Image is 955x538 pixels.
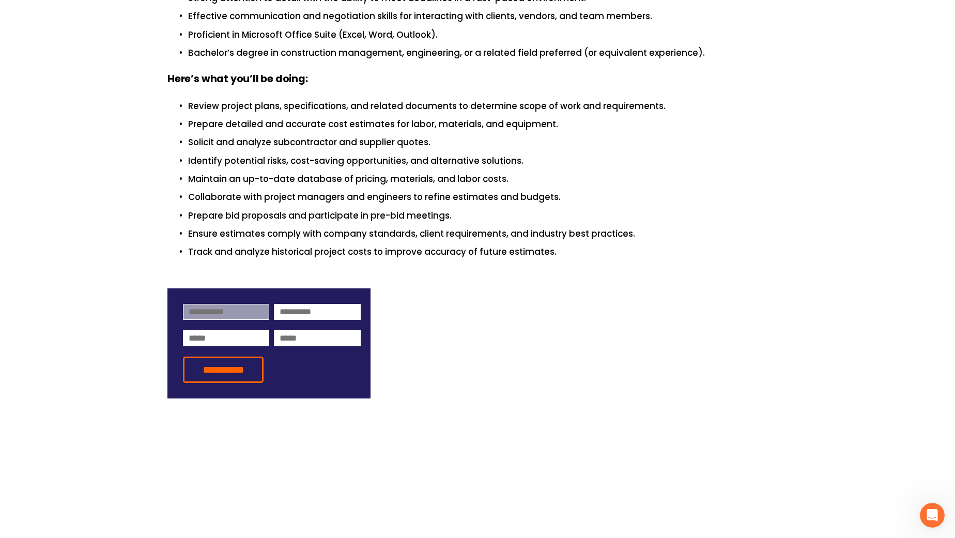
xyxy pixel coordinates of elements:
[188,172,788,186] p: Maintain an up-to-date database of pricing, materials, and labor costs.
[167,71,308,88] strong: Here’s what you’ll be doing:
[188,9,788,23] p: Effective communication and negotiation skills for interacting with clients, vendors, and team me...
[920,503,945,528] iframe: Intercom live chat
[188,154,788,168] p: Identify potential risks, cost-saving opportunities, and alternative solutions.
[188,99,788,113] p: Review project plans, specifications, and related documents to determine scope of work and requir...
[188,209,788,223] p: Prepare bid proposals and participate in pre-bid meetings.
[188,135,788,149] p: Solicit and analyze subcontractor and supplier quotes.
[188,190,788,204] p: Collaborate with project managers and engineers to refine estimates and budgets.
[188,117,788,131] p: Prepare detailed and accurate cost estimates for labor, materials, and equipment.
[188,245,788,259] p: Track and analyze historical project costs to improve accuracy of future estimates.
[188,227,788,241] p: Ensure estimates comply with company standards, client requirements, and industry best practices.
[188,28,788,42] p: Proficient in Microsoft Office Suite (Excel, Word, Outlook).
[188,46,788,60] p: Bachelor’s degree in construction management, engineering, or a related field preferred (or equiv...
